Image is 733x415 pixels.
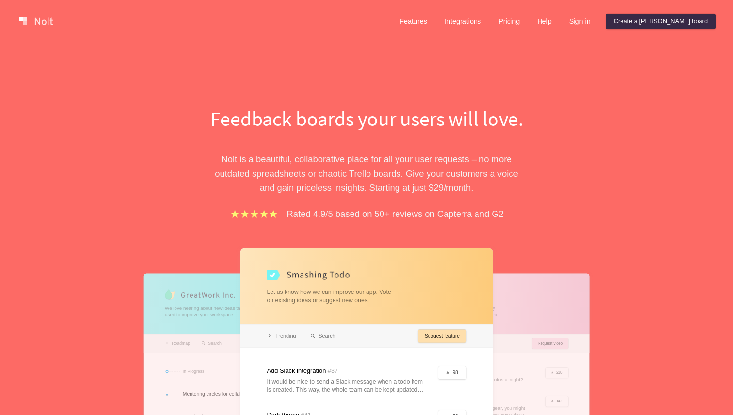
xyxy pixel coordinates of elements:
[287,207,504,221] p: Rated 4.9/5 based on 50+ reviews on Capterra and G2
[199,152,534,195] p: Nolt is a beautiful, collaborative place for all your user requests – no more outdated spreadshee...
[437,14,489,29] a: Integrations
[529,14,559,29] a: Help
[229,208,279,219] img: stars.b067e34983.png
[561,14,598,29] a: Sign in
[199,105,534,133] h1: Feedback boards your users will love.
[491,14,527,29] a: Pricing
[392,14,435,29] a: Features
[606,14,716,29] a: Create a [PERSON_NAME] board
